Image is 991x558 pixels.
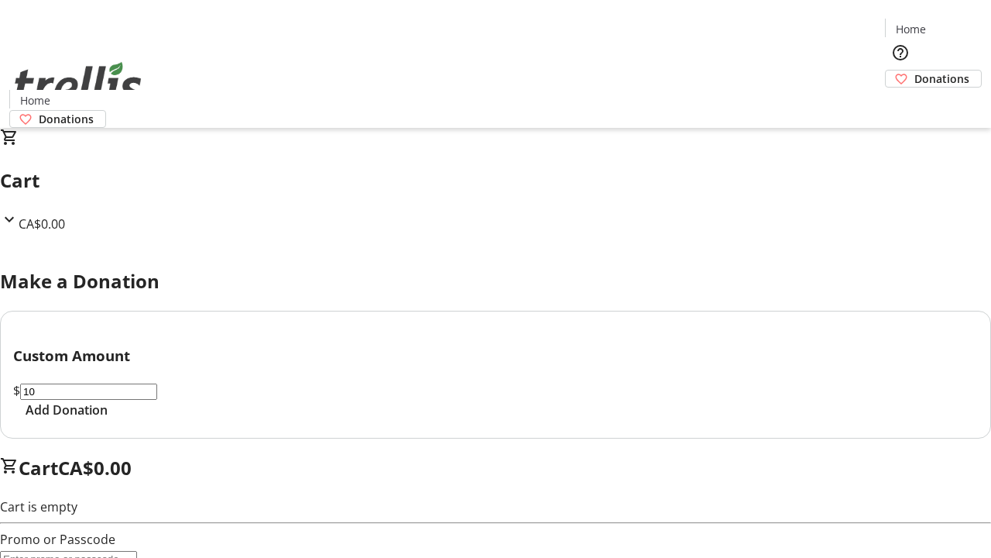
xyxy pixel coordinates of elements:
span: Home [896,21,926,37]
img: Orient E2E Organization hvzJzFsg5a's Logo [9,45,147,122]
a: Home [886,21,935,37]
a: Home [10,92,60,108]
input: Donation Amount [20,384,157,400]
button: Cart [885,88,916,119]
span: Donations [39,111,94,127]
span: CA$0.00 [19,215,65,232]
span: CA$0.00 [58,455,132,480]
button: Add Donation [13,401,120,419]
span: Add Donation [26,401,108,419]
a: Donations [885,70,982,88]
button: Help [885,37,916,68]
span: Home [20,92,50,108]
h3: Custom Amount [13,345,978,367]
a: Donations [9,110,106,128]
span: $ [13,382,20,399]
span: Donations [914,71,969,87]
